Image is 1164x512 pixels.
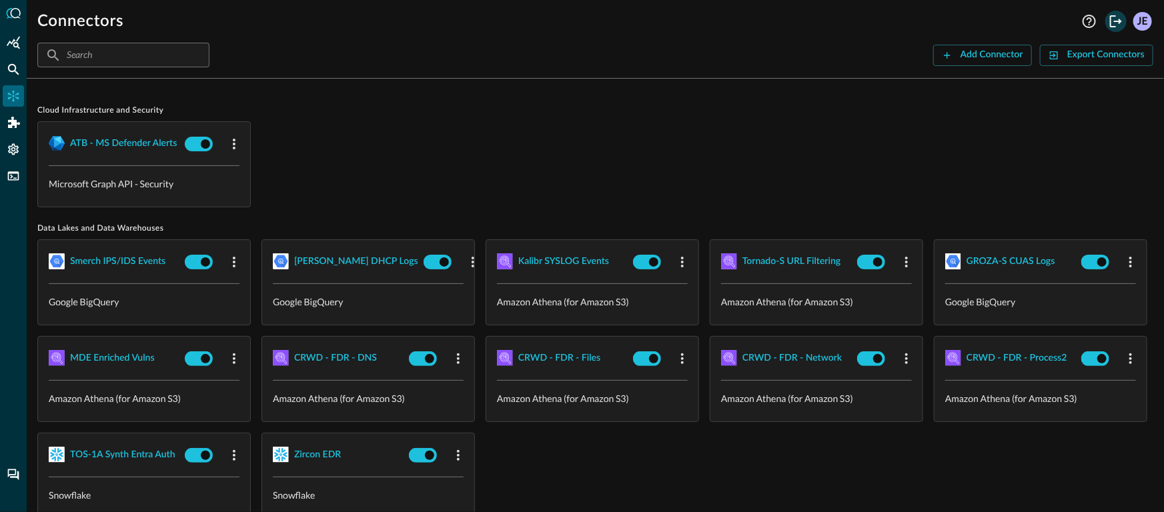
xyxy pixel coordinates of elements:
[37,11,123,32] h1: Connectors
[3,139,24,160] div: Settings
[742,251,840,272] button: Tornado-S URL Filtering
[49,447,65,463] img: Snowflake.svg
[518,253,609,270] div: Kalibr SYSLOG Events
[497,350,513,366] img: AWSAthena.svg
[70,444,175,465] button: TOS-1A Synth Entra Auth
[49,488,239,502] p: Snowflake
[294,447,341,463] div: Zircon EDR
[518,347,600,369] button: CRWD - FDR - Files
[49,391,239,405] p: Amazon Athena (for Amazon S3)
[70,135,177,152] div: ATB - MS Defender Alerts
[49,253,65,269] img: GoogleBigQuery.svg
[1133,12,1152,31] div: JE
[37,223,1153,234] span: Data Lakes and Data Warehouses
[49,177,239,191] p: Microsoft Graph API - Security
[273,253,289,269] img: GoogleBigQuery.svg
[294,253,418,270] div: [PERSON_NAME] DHCP Logs
[273,391,464,405] p: Amazon Athena (for Amazon S3)
[945,253,961,269] img: GoogleBigQuery.svg
[273,488,464,502] p: Snowflake
[518,350,600,367] div: CRWD - FDR - Files
[49,135,65,151] img: MicrosoftGraph.svg
[742,347,842,369] button: CRWD - FDR - Network
[49,350,65,366] img: AWSAthena.svg
[3,85,24,107] div: Connectors
[3,165,24,187] div: FSQL
[37,105,1153,116] span: Cloud Infrastructure and Security
[742,253,840,270] div: Tornado-S URL Filtering
[721,350,737,366] img: AWSAthena.svg
[933,45,1032,66] button: Add Connector
[3,464,24,485] div: Chat
[721,253,737,269] img: AWSAthena.svg
[294,347,377,369] button: CRWD - FDR - DNS
[49,295,239,309] p: Google BigQuery
[945,391,1136,405] p: Amazon Athena (for Amazon S3)
[967,251,1055,272] button: GROZA-S CUAS Logs
[3,112,25,133] div: Addons
[70,251,165,272] button: Smerch IPS/IDS Events
[1067,47,1145,63] div: Export Connectors
[721,295,912,309] p: Amazon Athena (for Amazon S3)
[273,447,289,463] img: Snowflake.svg
[967,347,1067,369] button: CRWD - FDR - Process2
[967,253,1055,270] div: GROZA-S CUAS Logs
[497,253,513,269] img: AWSAthena.svg
[70,350,155,367] div: MDE Enriched Vulns
[273,295,464,309] p: Google BigQuery
[961,47,1023,63] div: Add Connector
[497,391,688,405] p: Amazon Athena (for Amazon S3)
[967,350,1067,367] div: CRWD - FDR - Process2
[518,251,609,272] button: Kalibr SYSLOG Events
[1079,11,1100,32] button: Help
[497,295,688,309] p: Amazon Athena (for Amazon S3)
[1040,45,1153,66] button: Export Connectors
[294,350,377,367] div: CRWD - FDR - DNS
[3,59,24,80] div: Federated Search
[273,350,289,366] img: AWSAthena.svg
[742,350,842,367] div: CRWD - FDR - Network
[294,251,418,272] button: [PERSON_NAME] DHCP Logs
[70,347,155,369] button: MDE Enriched Vulns
[3,32,24,53] div: Summary Insights
[294,444,341,465] button: Zircon EDR
[70,133,177,154] button: ATB - MS Defender Alerts
[945,295,1136,309] p: Google BigQuery
[1105,11,1127,32] button: Logout
[67,43,179,67] input: Search
[70,447,175,463] div: TOS-1A Synth Entra Auth
[945,350,961,366] img: AWSAthena.svg
[721,391,912,405] p: Amazon Athena (for Amazon S3)
[70,253,165,270] div: Smerch IPS/IDS Events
